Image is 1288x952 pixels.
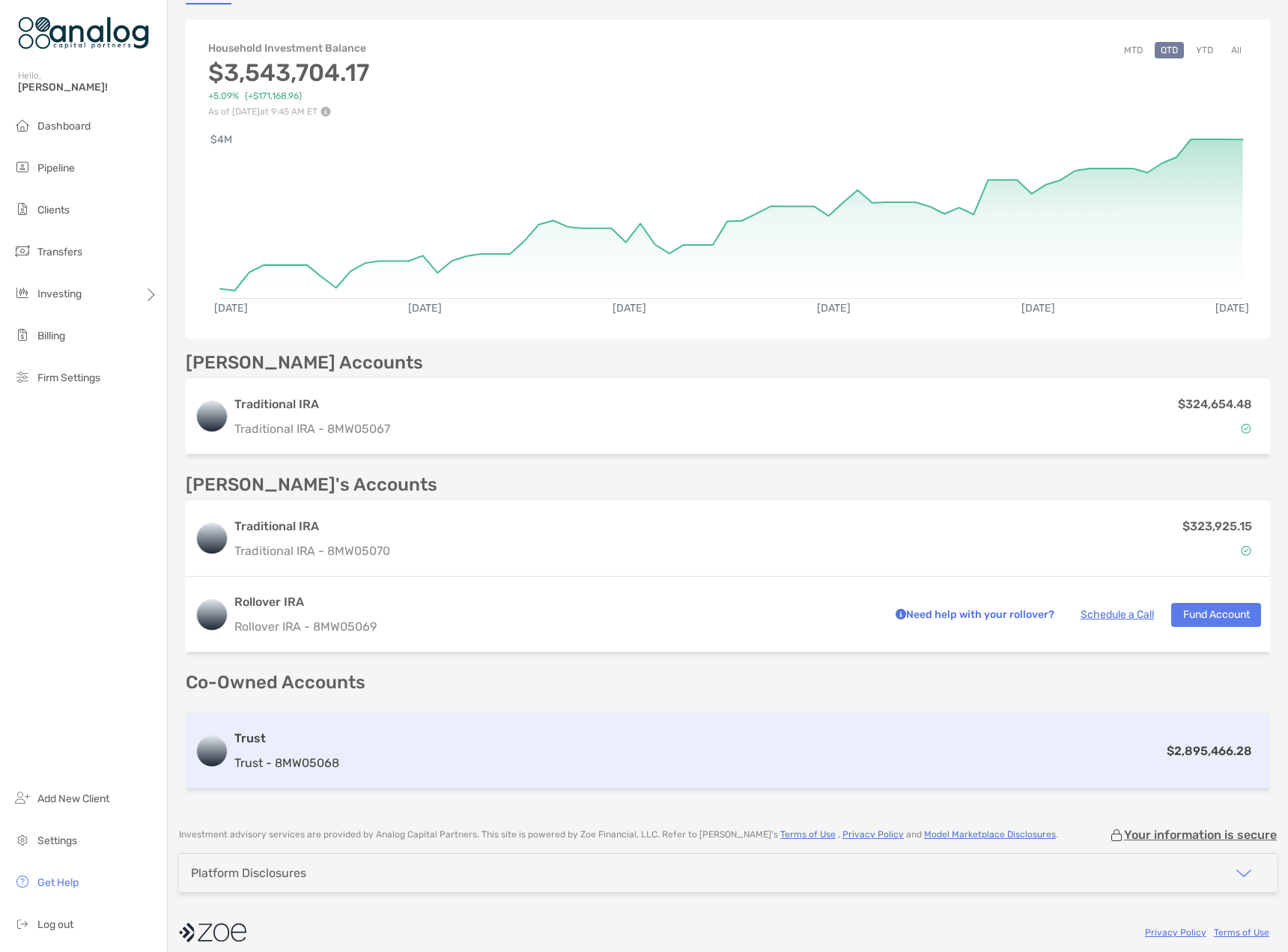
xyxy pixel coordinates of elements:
[13,789,31,807] img: add_new_client icon
[37,834,77,847] span: Settings
[1225,42,1248,58] button: All
[780,829,836,840] a: Terms of Use
[197,600,227,630] img: logo account
[1241,423,1251,434] img: Account Status icon
[208,58,369,87] h3: $3,543,704.17
[37,120,91,133] span: Dashboard
[179,915,246,949] img: company logo
[321,106,331,117] img: Performance Info
[197,736,227,766] img: logo account
[208,91,239,102] span: +5.09%
[1214,927,1269,938] a: Terms of Use
[1182,517,1252,536] p: $323,925.15
[1241,545,1251,556] img: Account Status icon
[13,116,31,134] img: dashboard icon
[37,288,82,300] span: Investing
[37,372,100,384] span: Firm Settings
[842,829,904,840] a: Privacy Policy
[191,866,306,880] div: Platform Disclosures
[613,302,647,315] text: [DATE]
[892,605,1054,624] p: Need help with your rollover?
[1178,395,1252,413] p: $324,654.48
[1145,927,1206,938] a: Privacy Policy
[37,246,82,258] span: Transfers
[818,302,851,315] text: [DATE]
[234,617,875,636] p: Rollover IRA - 8MW05069
[234,518,390,536] h3: Traditional IRA
[234,754,339,772] p: Trust - 8MW05068
[234,419,390,438] p: Traditional IRA - 8MW05067
[186,673,1270,692] p: Co-Owned Accounts
[924,829,1056,840] a: Model Marketplace Disclosures
[186,354,423,372] p: [PERSON_NAME] Accounts
[13,831,31,849] img: settings icon
[245,91,302,102] span: ( +$171,168.96 )
[179,829,1058,840] p: Investment advisory services are provided by Analog Capital Partners . This site is powered by Zo...
[1155,42,1184,58] button: QTD
[208,106,369,117] p: As of [DATE] at 9:45 AM ET
[234,593,875,611] h3: Rollover IRA
[1171,603,1261,627] button: Fund Account
[1124,828,1277,842] p: Your information is secure
[208,42,369,55] h4: Household Investment Balance
[197,401,227,431] img: logo account
[234,730,339,748] h3: Trust
[1235,864,1253,882] img: icon arrow
[13,326,31,344] img: billing icon
[197,524,227,554] img: logo account
[1023,302,1057,315] text: [DATE]
[18,6,149,60] img: Zoe Logo
[1118,42,1149,58] button: MTD
[214,302,248,315] text: [DATE]
[1217,302,1251,315] text: [DATE]
[37,876,79,889] span: Get Help
[13,284,31,302] img: investing icon
[37,918,73,931] span: Log out
[18,81,158,94] span: [PERSON_NAME]!
[13,158,31,176] img: pipeline icon
[1190,42,1219,58] button: YTD
[13,915,31,933] img: logout icon
[13,242,31,260] img: transfers icon
[1081,608,1154,621] a: Schedule a Call
[408,302,442,315] text: [DATE]
[210,133,232,146] text: $4M
[13,368,31,386] img: firm-settings icon
[37,792,109,805] span: Add New Client
[37,204,70,216] span: Clients
[13,200,31,218] img: clients icon
[37,330,65,342] span: Billing
[234,395,390,413] h3: Traditional IRA
[234,542,390,560] p: Traditional IRA - 8MW05070
[13,873,31,891] img: get-help icon
[186,476,437,494] p: [PERSON_NAME]'s Accounts
[37,162,75,175] span: Pipeline
[1167,742,1252,760] p: $2,895,466.28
